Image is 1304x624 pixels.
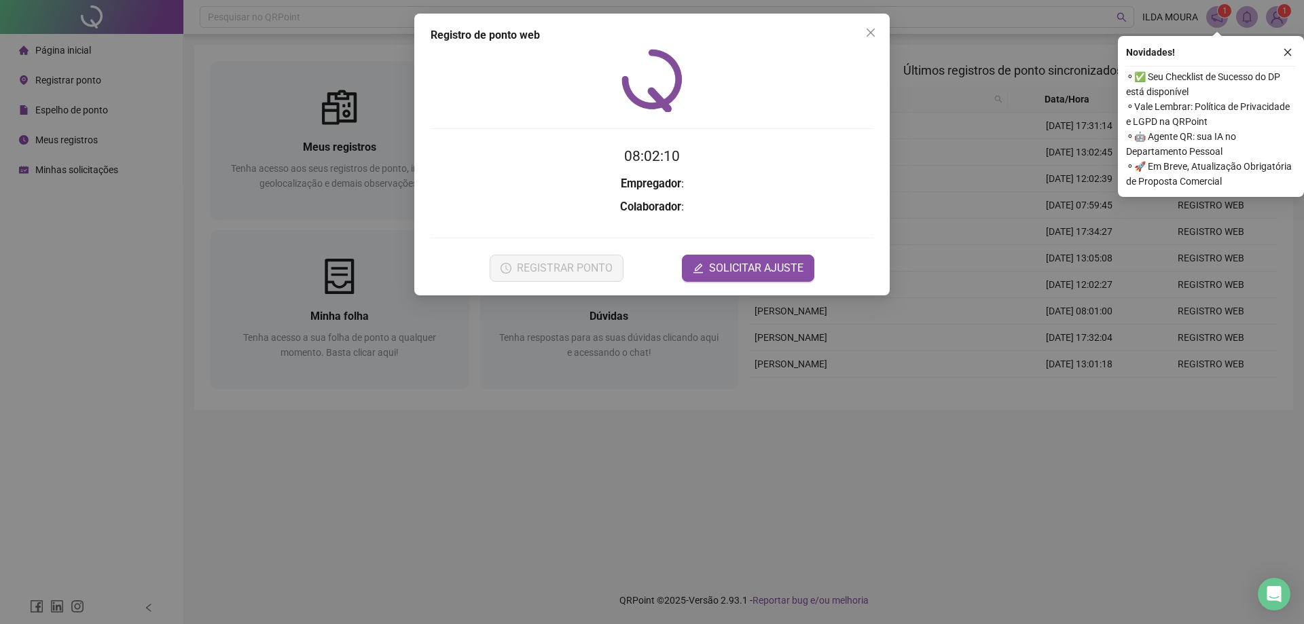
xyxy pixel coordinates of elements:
span: ⚬ ✅ Seu Checklist de Sucesso do DP está disponível [1126,69,1296,99]
span: SOLICITAR AJUSTE [709,260,803,276]
span: ⚬ 🚀 Em Breve, Atualização Obrigatória de Proposta Comercial [1126,159,1296,189]
div: Open Intercom Messenger [1258,578,1290,610]
strong: Empregador [621,177,681,190]
div: Registro de ponto web [431,27,873,43]
strong: Colaborador [620,200,681,213]
span: ⚬ Vale Lembrar: Política de Privacidade e LGPD na QRPoint [1126,99,1296,129]
span: Novidades ! [1126,45,1175,60]
button: Close [860,22,882,43]
img: QRPoint [621,49,683,112]
button: editSOLICITAR AJUSTE [682,255,814,282]
button: REGISTRAR PONTO [490,255,623,282]
span: close [1283,48,1292,57]
h3: : [431,175,873,193]
time: 08:02:10 [624,148,680,164]
span: close [865,27,876,38]
span: ⚬ 🤖 Agente QR: sua IA no Departamento Pessoal [1126,129,1296,159]
h3: : [431,198,873,216]
span: edit [693,263,704,274]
